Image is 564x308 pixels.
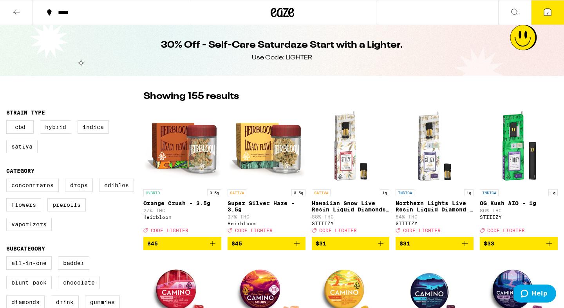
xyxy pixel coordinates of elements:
[487,228,525,233] span: CODE LIGHTER
[546,11,549,15] span: 7
[396,221,474,226] div: STIIIZY
[396,200,474,213] p: Northern Lights Live Resin Liquid Diamond - 1g
[480,208,558,213] p: 86% THC
[312,107,390,185] img: STIIIZY - Hawaiian Snow Live Resin Liquid Diamonds - 1g
[396,107,474,237] a: Open page for Northern Lights Live Resin Liquid Diamond - 1g from STIIIZY
[47,198,86,211] label: Prerolls
[143,237,221,250] button: Add to bag
[548,189,558,196] p: 1g
[6,109,45,116] legend: Strain Type
[513,285,556,304] iframe: Opens a widget where you can find more information
[6,168,34,174] legend: Category
[143,200,221,206] p: Orange Crush - 3.5g
[143,107,221,185] img: Heirbloom - Orange Crush - 3.5g
[228,214,305,219] p: 27% THC
[396,107,474,185] img: STIIIZY - Northern Lights Live Resin Liquid Diamond - 1g
[312,189,331,196] p: SATIVA
[40,120,71,134] label: Hybrid
[58,276,100,289] label: Chocolate
[6,218,52,231] label: Vaporizers
[6,245,45,252] legend: Subcategory
[531,0,564,25] button: 7
[319,228,357,233] span: CODE LIGHTER
[228,107,305,237] a: Open page for Super Silver Haze - 3.5g from Heirbloom
[151,228,188,233] span: CODE LIGHTER
[403,228,441,233] span: CODE LIGHTER
[396,237,474,250] button: Add to bag
[252,54,312,62] div: Use Code: LIGHTER
[480,107,558,237] a: Open page for OG Kush AIO - 1g from STIIIZY
[143,208,221,213] p: 27% THC
[65,179,93,192] label: Drops
[228,221,305,226] div: Heirbloom
[484,240,494,247] span: $33
[6,276,52,289] label: Blunt Pack
[235,228,273,233] span: CODE LIGHTER
[480,200,558,206] p: OG Kush AIO - 1g
[316,240,326,247] span: $31
[161,39,403,52] h1: 30% Off - Self-Care Saturdaze Start with a Lighter.
[143,189,162,196] p: HYBRID
[231,240,242,247] span: $45
[6,120,34,134] label: CBD
[399,240,410,247] span: $31
[143,215,221,220] div: Heirbloom
[312,214,390,219] p: 88% THC
[147,240,158,247] span: $45
[480,189,499,196] p: INDICA
[291,189,305,196] p: 3.5g
[464,189,474,196] p: 1g
[312,107,390,237] a: Open page for Hawaiian Snow Live Resin Liquid Diamonds - 1g from STIIIZY
[6,179,59,192] label: Concentrates
[312,237,390,250] button: Add to bag
[228,237,305,250] button: Add to bag
[396,189,414,196] p: INDICA
[6,140,38,153] label: Sativa
[228,200,305,213] p: Super Silver Haze - 3.5g
[6,256,52,270] label: All-In-One
[228,107,305,185] img: Heirbloom - Super Silver Haze - 3.5g
[312,200,390,213] p: Hawaiian Snow Live Resin Liquid Diamonds - 1g
[480,107,558,185] img: STIIIZY - OG Kush AIO - 1g
[78,120,109,134] label: Indica
[6,198,41,211] label: Flowers
[480,237,558,250] button: Add to bag
[207,189,221,196] p: 3.5g
[312,221,390,226] div: STIIIZY
[58,256,89,270] label: Badder
[228,189,246,196] p: SATIVA
[99,179,134,192] label: Edibles
[480,215,558,220] div: STIIIZY
[143,90,239,103] p: Showing 155 results
[380,189,389,196] p: 1g
[143,107,221,237] a: Open page for Orange Crush - 3.5g from Heirbloom
[396,214,474,219] p: 84% THC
